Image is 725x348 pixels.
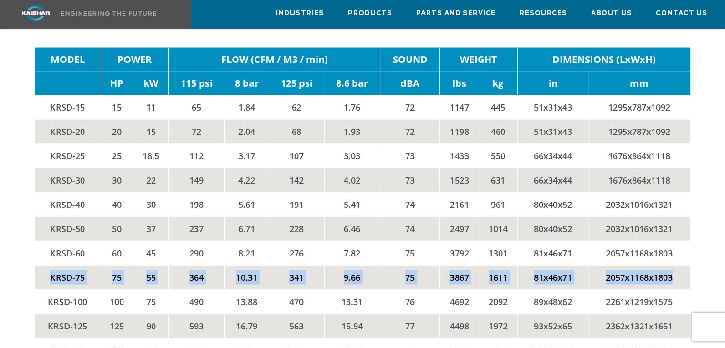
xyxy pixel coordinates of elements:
[269,266,324,290] td: 341
[35,193,101,217] td: KRSD-40
[133,95,169,120] td: 11
[588,168,690,193] td: 1676x864x1118
[133,290,169,314] td: 75
[440,193,479,217] td: 2161
[101,144,133,168] td: 25
[101,120,133,144] td: 20
[169,120,225,144] td: 72
[380,266,440,290] td: 75
[324,290,380,314] td: 13.31
[225,95,269,120] td: 1.84
[324,72,380,95] td: 8.6 bar
[479,266,517,290] td: 1611
[380,217,440,241] td: 74
[416,8,496,19] span: Parts and Service
[133,241,169,266] td: 45
[479,95,517,120] td: 445
[440,241,479,266] td: 3792
[35,48,101,72] td: MODEL
[588,72,690,95] td: mm
[440,95,479,120] td: 1147
[380,95,440,120] td: 72
[518,217,588,241] td: 80x40x52
[324,241,380,266] td: 7.82
[440,290,479,314] td: 4692
[269,314,324,338] td: 563
[169,193,225,217] td: 198
[61,11,156,16] img: Engineering the future
[225,168,269,193] td: 4.22
[133,217,169,241] td: 37
[225,241,269,266] td: 8.21
[324,193,380,217] td: 5.41
[380,72,440,95] td: dBA
[35,290,101,314] td: KRSD-100
[35,241,101,266] td: KRSD-60
[133,168,169,193] td: 22
[169,266,225,290] td: 364
[416,0,496,26] a: Parts and Service
[169,241,225,266] td: 290
[518,241,588,266] td: 81x46x71
[518,144,588,168] td: 66x34x44
[169,72,225,95] td: 115 psi
[35,217,101,241] td: KRSD-50
[588,95,690,120] td: 1295x787x1092
[133,266,169,290] td: 55
[588,266,690,290] td: 2057x1168x1803
[520,0,567,26] a: Resources
[133,120,169,144] td: 15
[440,314,479,338] td: 4498
[101,95,133,120] td: 15
[479,217,517,241] td: 1014
[380,48,440,72] td: SOUND
[225,217,269,241] td: 6.71
[588,120,690,144] td: 1295x787x1092
[588,144,690,168] td: 1676x864x1118
[518,48,691,72] td: DIMENSIONS (LxWxH)
[588,241,690,266] td: 2057x1168x1803
[35,266,101,290] td: KRSD-75
[440,217,479,241] td: 2497
[101,314,133,338] td: 125
[324,144,380,168] td: 3.03
[518,314,588,338] td: 93x52x65
[101,72,133,95] td: HP
[324,120,380,144] td: 1.93
[35,95,101,120] td: KRSD-15
[380,120,440,144] td: 72
[588,290,690,314] td: 2261x1219x1575
[225,120,269,144] td: 2.04
[380,241,440,266] td: 75
[169,48,380,72] td: FLOW (CFM / M3 / min)
[133,193,169,217] td: 30
[520,8,567,19] span: Resources
[518,290,588,314] td: 89x48x62
[35,144,101,168] td: KRSD-25
[479,193,517,217] td: 961
[269,193,324,217] td: 191
[324,168,380,193] td: 4.02
[479,120,517,144] td: 460
[518,168,588,193] td: 66x34x44
[101,266,133,290] td: 75
[269,72,324,95] td: 125 psi
[479,241,517,266] td: 1301
[440,144,479,168] td: 1433
[269,290,324,314] td: 470
[348,8,392,19] span: Products
[588,193,690,217] td: 2032x1016x1321
[518,95,588,120] td: 51x31x43
[380,314,440,338] td: 77
[276,0,324,26] a: Industries
[440,72,479,95] td: lbs
[169,168,225,193] td: 149
[225,72,269,95] td: 8 bar
[440,48,518,72] td: WEIGHT
[225,266,269,290] td: 10.31
[380,168,440,193] td: 73
[591,0,632,26] a: About Us
[35,314,101,338] td: KRSD-125
[225,290,269,314] td: 13.88
[324,95,380,120] td: 1.76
